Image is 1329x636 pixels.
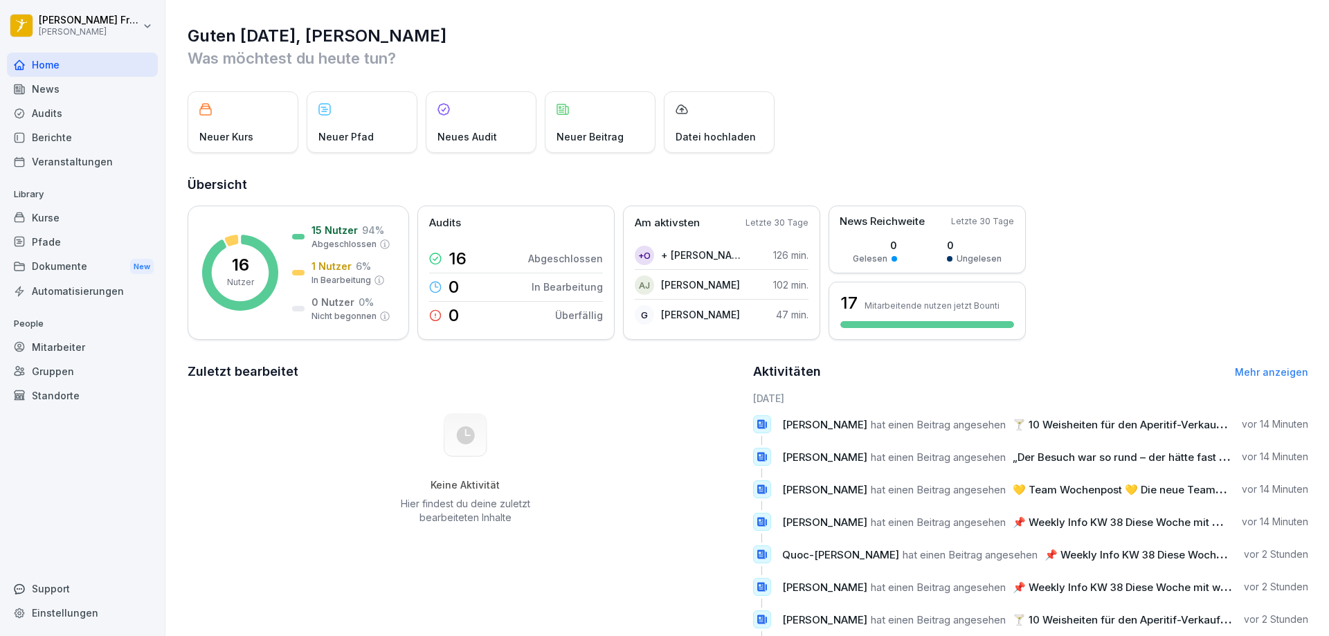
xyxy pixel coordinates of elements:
[1244,547,1308,561] p: vor 2 Stunden
[39,15,140,26] p: [PERSON_NAME] Frontini
[359,295,374,309] p: 0 %
[555,308,603,322] p: Überfällig
[7,149,158,174] a: Veranstaltungen
[661,307,740,322] p: [PERSON_NAME]
[232,257,249,273] p: 16
[449,307,459,324] p: 0
[199,129,253,144] p: Neuer Kurs
[947,238,1002,253] p: 0
[7,230,158,254] a: Pfade
[1242,515,1308,529] p: vor 14 Minuten
[661,278,740,292] p: [PERSON_NAME]
[311,295,354,309] p: 0 Nutzer
[532,280,603,294] p: In Bearbeitung
[676,129,756,144] p: Datei hochladen
[188,47,1308,69] p: Was möchtest du heute tun?
[782,451,867,464] span: [PERSON_NAME]
[188,362,743,381] h2: Zuletzt bearbeitet
[311,274,371,287] p: In Bearbeitung
[661,248,741,262] p: + [PERSON_NAME] [PERSON_NAME]
[782,581,867,594] span: [PERSON_NAME]
[188,25,1308,47] h1: Guten [DATE], [PERSON_NAME]
[356,259,371,273] p: 6 %
[840,291,858,315] h3: 17
[7,576,158,601] div: Support
[745,217,808,229] p: Letzte 30 Tage
[1242,417,1308,431] p: vor 14 Minuten
[782,613,867,626] span: [PERSON_NAME]
[227,276,254,289] p: Nutzer
[951,215,1014,228] p: Letzte 30 Tage
[753,362,821,381] h2: Aktivitäten
[782,418,867,431] span: [PERSON_NAME]
[871,581,1006,594] span: hat einen Beitrag angesehen
[635,215,700,231] p: Am aktivsten
[635,275,654,295] div: AJ
[871,451,1006,464] span: hat einen Beitrag angesehen
[449,279,459,296] p: 0
[1244,612,1308,626] p: vor 2 Stunden
[1013,483,1310,496] span: 💛 Team Wochenpost 💛 Die neue Teamwochenpost ist da!
[782,516,867,529] span: [PERSON_NAME]
[635,246,654,265] div: +O
[853,238,897,253] p: 0
[7,601,158,625] a: Einstellungen
[528,251,603,266] p: Abgeschlossen
[311,238,377,251] p: Abgeschlossen
[7,254,158,280] a: DokumenteNew
[39,27,140,37] p: [PERSON_NAME]
[7,335,158,359] a: Mitarbeiter
[311,223,358,237] p: 15 Nutzer
[7,183,158,206] p: Library
[1244,580,1308,594] p: vor 2 Stunden
[871,483,1006,496] span: hat einen Beitrag angesehen
[871,516,1006,529] span: hat einen Beitrag angesehen
[557,129,624,144] p: Neuer Beitrag
[776,307,808,322] p: 47 min.
[362,223,384,237] p: 94 %
[957,253,1002,265] p: Ungelesen
[865,300,1000,311] p: Mitarbeitende nutzen jetzt Bounti
[635,305,654,325] div: G
[395,497,535,525] p: Hier findest du deine zuletzt bearbeiteten Inhalte
[7,125,158,149] a: Berichte
[1242,450,1308,464] p: vor 14 Minuten
[311,310,377,322] p: Nicht begonnen
[871,613,1006,626] span: hat einen Beitrag angesehen
[7,313,158,335] p: People
[429,215,461,231] p: Audits
[7,279,158,303] a: Automatisierungen
[753,391,1309,406] h6: [DATE]
[903,548,1038,561] span: hat einen Beitrag angesehen
[782,483,867,496] span: [PERSON_NAME]
[853,253,887,265] p: Gelesen
[7,53,158,77] a: Home
[1235,366,1308,378] a: Mehr anzeigen
[7,383,158,408] a: Standorte
[773,278,808,292] p: 102 min.
[7,77,158,101] a: News
[130,259,154,275] div: New
[188,175,1308,194] h2: Übersicht
[7,206,158,230] a: Kurse
[395,479,535,491] h5: Keine Aktivität
[437,129,497,144] p: Neues Audit
[1242,482,1308,496] p: vor 14 Minuten
[318,129,374,144] p: Neuer Pfad
[840,214,925,230] p: News Reichweite
[7,254,158,280] div: Dokumente
[7,101,158,125] a: Audits
[449,251,467,267] p: 16
[871,418,1006,431] span: hat einen Beitrag angesehen
[7,359,158,383] a: Gruppen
